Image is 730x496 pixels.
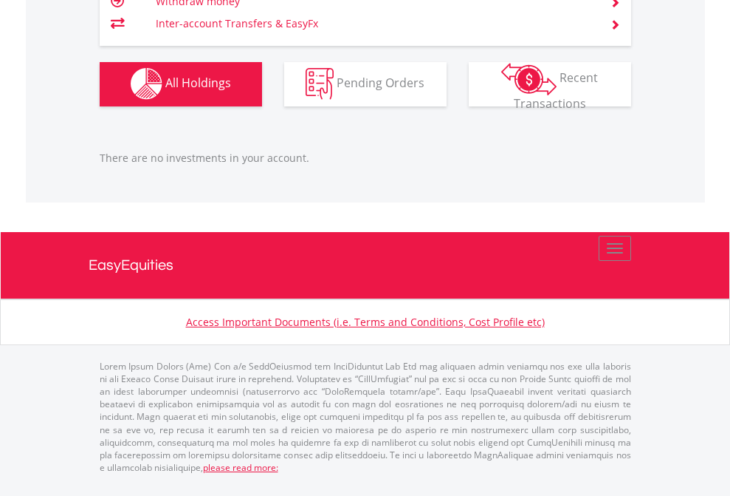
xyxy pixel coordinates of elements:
img: pending_instructions-wht.png [306,68,334,100]
span: All Holdings [165,75,231,91]
p: There are no investments in your account. [100,151,631,166]
img: transactions-zar-wht.png [501,63,557,95]
a: EasyEquities [89,232,642,299]
span: Pending Orders [337,75,424,91]
p: Lorem Ipsum Dolors (Ame) Con a/e SeddOeiusmod tem InciDiduntut Lab Etd mag aliquaen admin veniamq... [100,360,631,474]
a: please read more: [203,461,278,474]
img: holdings-wht.png [131,68,162,100]
td: Inter-account Transfers & EasyFx [156,13,592,35]
button: All Holdings [100,62,262,106]
button: Pending Orders [284,62,447,106]
button: Recent Transactions [469,62,631,106]
a: Access Important Documents (i.e. Terms and Conditions, Cost Profile etc) [186,315,545,329]
span: Recent Transactions [514,69,599,112]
